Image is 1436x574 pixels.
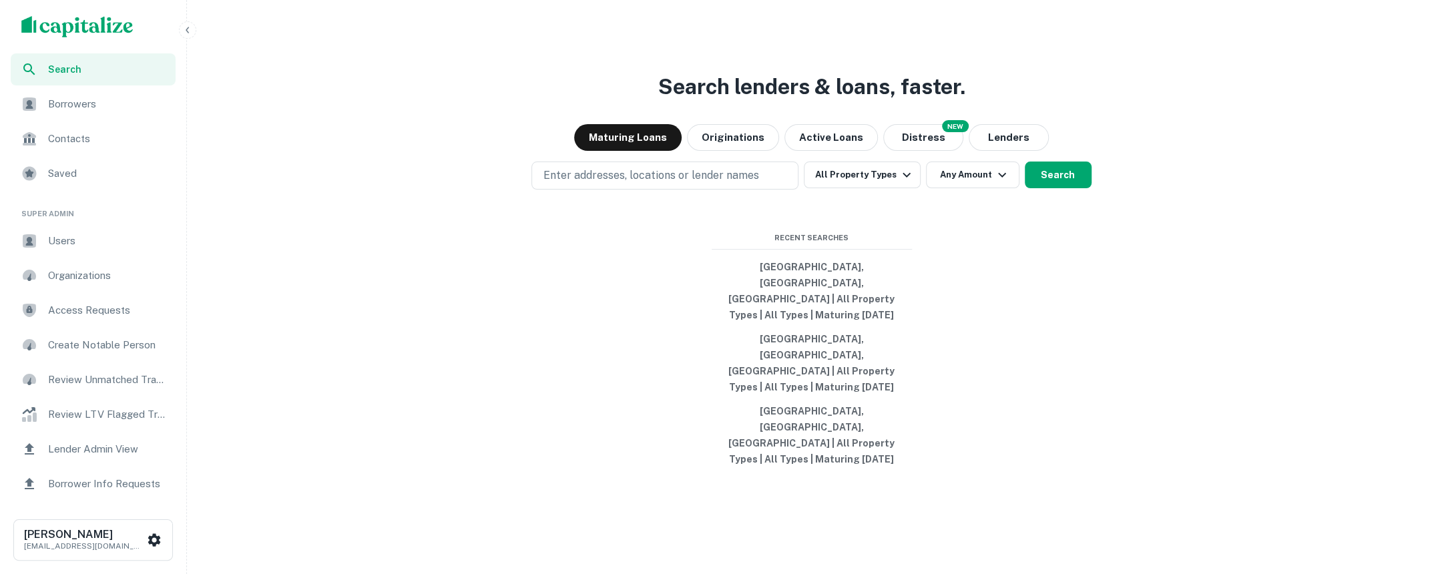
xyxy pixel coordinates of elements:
[48,476,168,492] span: Borrower Info Requests
[11,225,176,257] a: Users
[11,158,176,190] a: Saved
[942,120,969,132] div: NEW
[11,260,176,292] a: Organizations
[11,329,176,361] a: Create Notable Person
[11,398,176,431] a: Review LTV Flagged Transactions
[883,124,963,151] button: Search distressed loans with lien and other non-mortgage details.
[11,294,176,326] a: Access Requests
[712,399,912,471] button: [GEOGRAPHIC_DATA], [GEOGRAPHIC_DATA], [GEOGRAPHIC_DATA] | All Property Types | All Types | Maturi...
[48,441,168,457] span: Lender Admin View
[24,529,144,540] h6: [PERSON_NAME]
[48,62,168,77] span: Search
[543,168,758,184] p: Enter addresses, locations or lender names
[11,468,176,500] a: Borrower Info Requests
[13,519,173,561] button: [PERSON_NAME][EMAIL_ADDRESS][DOMAIN_NAME]
[11,88,176,120] a: Borrowers
[48,372,168,388] span: Review Unmatched Transactions
[11,364,176,396] a: Review Unmatched Transactions
[804,162,920,188] button: All Property Types
[11,192,176,225] li: Super Admin
[712,327,912,399] button: [GEOGRAPHIC_DATA], [GEOGRAPHIC_DATA], [GEOGRAPHIC_DATA] | All Property Types | All Types | Maturi...
[21,16,134,37] img: capitalize-logo.png
[11,123,176,155] a: Contacts
[712,255,912,327] button: [GEOGRAPHIC_DATA], [GEOGRAPHIC_DATA], [GEOGRAPHIC_DATA] | All Property Types | All Types | Maturi...
[48,268,168,284] span: Organizations
[48,166,168,182] span: Saved
[926,162,1019,188] button: Any Amount
[48,406,168,422] span: Review LTV Flagged Transactions
[1369,467,1436,531] iframe: Chat Widget
[48,233,168,249] span: Users
[48,131,168,147] span: Contacts
[48,302,168,318] span: Access Requests
[531,162,798,190] button: Enter addresses, locations or lender names
[11,53,176,85] a: Search
[48,96,168,112] span: Borrowers
[48,337,168,353] span: Create Notable Person
[24,540,144,552] p: [EMAIL_ADDRESS][DOMAIN_NAME]
[1025,162,1092,188] button: Search
[11,433,176,465] a: Lender Admin View
[687,124,779,151] button: Originations
[574,124,682,151] button: Maturing Loans
[658,71,965,103] h3: Search lenders & loans, faster.
[784,124,878,151] button: Active Loans
[969,124,1049,151] button: Lenders
[712,232,912,244] span: Recent Searches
